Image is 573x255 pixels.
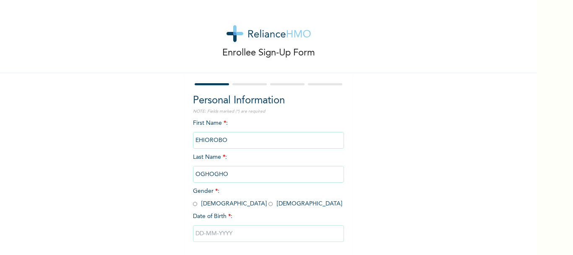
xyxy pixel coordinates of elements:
input: DD-MM-YYYY [193,225,344,242]
span: Date of Birth : [193,212,232,221]
p: Enrollee Sign-Up Form [222,46,315,60]
p: NOTE: Fields marked (*) are required [193,108,344,115]
span: First Name : [193,120,344,143]
span: Gender : [DEMOGRAPHIC_DATA] [DEMOGRAPHIC_DATA] [193,188,342,207]
h2: Personal Information [193,93,344,108]
span: Last Name : [193,154,344,177]
input: Enter your first name [193,132,344,149]
img: logo [227,25,311,42]
input: Enter your last name [193,166,344,183]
